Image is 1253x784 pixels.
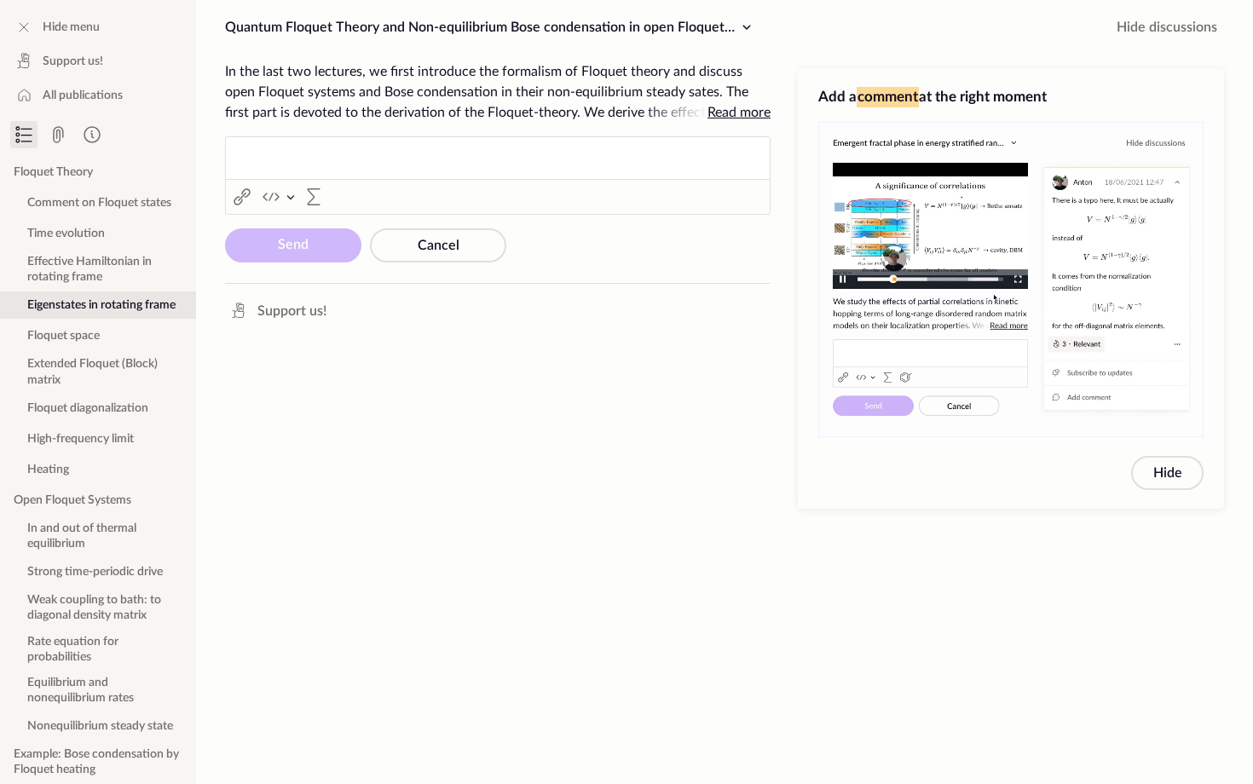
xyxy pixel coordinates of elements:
[1117,17,1217,37] span: Hide discussions
[278,238,309,251] span: Send
[857,87,919,107] span: comment
[370,228,506,262] button: Cancel
[222,297,333,325] a: Support us!
[257,301,326,321] span: Support us!
[43,87,123,104] span: All publications
[225,61,771,123] span: In the last two lectures, we first introduce the formalism of Floquet theory and discuss open Flo...
[225,228,361,262] button: Send
[707,106,771,119] span: Read more
[218,14,764,41] button: Quantum Floquet Theory and Non-equilibrium Bose condensation in open Floquet Systems
[225,20,778,34] span: Quantum Floquet Theory and Non-equilibrium Bose condensation in open Floquet Systems
[818,87,1204,107] h3: Add a at the right moment
[1131,456,1204,490] button: Hide
[43,53,103,70] span: Support us!
[43,19,100,36] span: Hide menu
[418,239,459,252] span: Cancel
